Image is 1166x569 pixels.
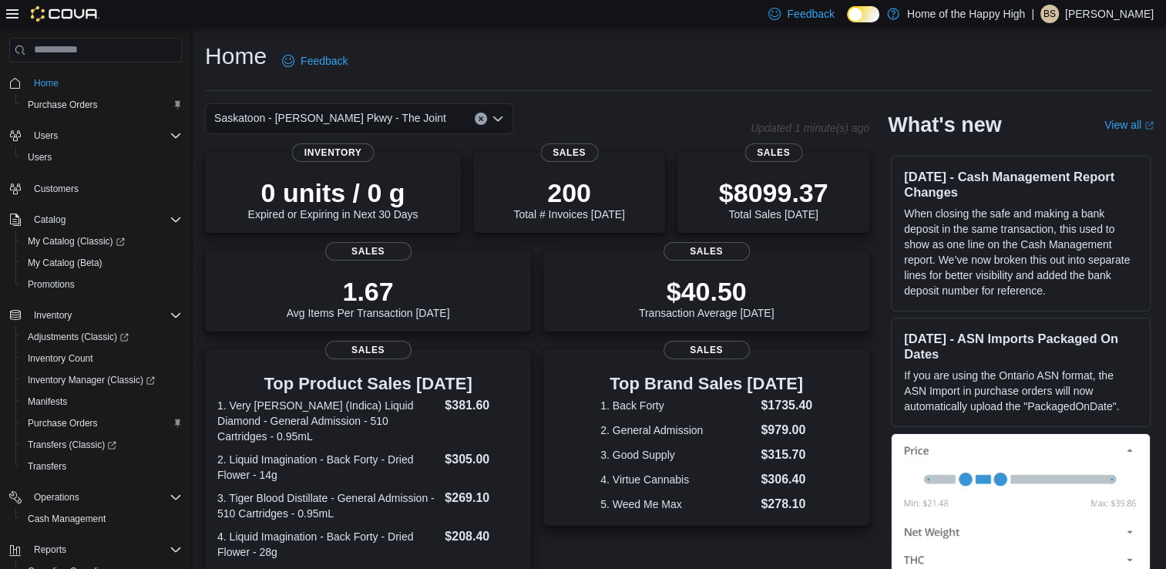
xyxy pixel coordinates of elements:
dd: $269.10 [445,489,519,507]
span: Cash Management [22,510,182,528]
span: Home [34,77,59,89]
span: Inventory Manager (Classic) [22,371,182,389]
span: My Catalog (Classic) [28,235,125,247]
img: Cova [31,6,99,22]
a: Cash Management [22,510,112,528]
span: Inventory Count [28,352,93,365]
dd: $306.40 [761,470,812,489]
span: Catalog [28,210,182,229]
button: Inventory [28,306,78,325]
span: Sales [664,242,750,261]
dd: $1735.40 [761,396,812,415]
a: Promotions [22,275,81,294]
button: Catalog [28,210,72,229]
button: Purchase Orders [15,412,188,434]
button: Home [3,72,188,94]
span: Dark Mode [847,22,848,23]
input: Dark Mode [847,6,879,22]
span: Inventory Manager (Classic) [28,374,155,386]
span: Sales [744,143,802,162]
button: Operations [28,488,86,507]
dt: 3. Tiger Blood Distillate - General Admission - 510 Cartridges - 0.95mL [217,490,439,521]
button: Catalog [3,209,188,231]
a: View allExternal link [1104,119,1154,131]
span: Reports [34,544,66,556]
a: My Catalog (Classic) [22,232,131,251]
dd: $979.00 [761,421,812,439]
a: Customers [28,180,85,198]
h1: Home [205,41,267,72]
a: Adjustments (Classic) [22,328,135,346]
h3: Top Brand Sales [DATE] [600,375,812,393]
span: Inventory [292,143,375,162]
span: Manifests [28,396,67,408]
dt: 2. Liquid Imagination - Back Forty - Dried Flower - 14g [217,452,439,483]
span: Purchase Orders [28,417,98,429]
p: Updated 1 minute(s) ago [751,122,869,134]
span: Transfers [28,460,66,473]
span: Home [28,73,182,93]
span: Transfers (Classic) [22,436,182,454]
h3: Top Product Sales [DATE] [217,375,519,393]
a: Feedback [276,45,354,76]
span: Users [28,151,52,163]
p: 200 [513,177,624,208]
div: Avg Items Per Transaction [DATE] [287,276,450,319]
span: Inventory [28,306,182,325]
dd: $315.70 [761,446,812,464]
button: Users [15,146,188,168]
dd: $305.00 [445,450,519,469]
h2: What's new [888,113,1001,137]
a: Inventory Manager (Classic) [22,371,161,389]
span: Customers [28,179,182,198]
span: Operations [34,491,79,503]
a: Transfers (Classic) [22,436,123,454]
span: Sales [325,341,412,359]
button: Customers [3,177,188,200]
a: Purchase Orders [22,414,104,433]
span: Purchase Orders [22,414,182,433]
span: Operations [28,488,182,507]
button: Transfers [15,456,188,477]
span: Manifests [22,392,182,411]
button: Inventory [3,305,188,326]
span: Customers [34,183,79,195]
p: Home of the Happy High [907,5,1025,23]
p: When closing the safe and making a bank deposit in the same transaction, this used to show as one... [904,206,1137,298]
span: Users [28,126,182,145]
span: Inventory Count [22,349,182,368]
span: Users [22,148,182,167]
a: Home [28,74,65,93]
span: Users [34,130,58,142]
p: $8099.37 [719,177,828,208]
h3: [DATE] - ASN Imports Packaged On Dates [904,331,1137,362]
div: Total # Invoices [DATE] [513,177,624,221]
span: Promotions [28,278,75,291]
p: [PERSON_NAME] [1065,5,1154,23]
button: My Catalog (Beta) [15,252,188,274]
p: If you are using the Ontario ASN format, the ASN Import in purchase orders will now automatically... [904,368,1137,414]
dt: 1. Very [PERSON_NAME] (Indica) Liquid Diamond - General Admission - 510 Cartridges - 0.95mL [217,398,439,444]
p: $40.50 [639,276,775,307]
span: Purchase Orders [22,96,182,114]
button: Reports [28,540,72,559]
div: Expired or Expiring in Next 30 Days [248,177,418,221]
button: Users [3,125,188,146]
span: Promotions [22,275,182,294]
span: Sales [540,143,598,162]
a: Adjustments (Classic) [15,326,188,348]
dt: 5. Weed Me Max [600,497,754,512]
a: Inventory Count [22,349,99,368]
span: Cash Management [28,513,106,525]
button: Cash Management [15,508,188,530]
div: Brieanna Sawchyn [1040,5,1059,23]
button: Purchase Orders [15,94,188,116]
span: Saskatoon - [PERSON_NAME] Pkwy - The Joint [214,109,446,127]
dt: 4. Virtue Cannabis [600,472,754,487]
a: Transfers (Classic) [15,434,188,456]
span: Transfers (Classic) [28,439,116,451]
span: Transfers [22,457,182,476]
button: Clear input [475,113,487,125]
button: Manifests [15,391,188,412]
button: Reports [3,539,188,561]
